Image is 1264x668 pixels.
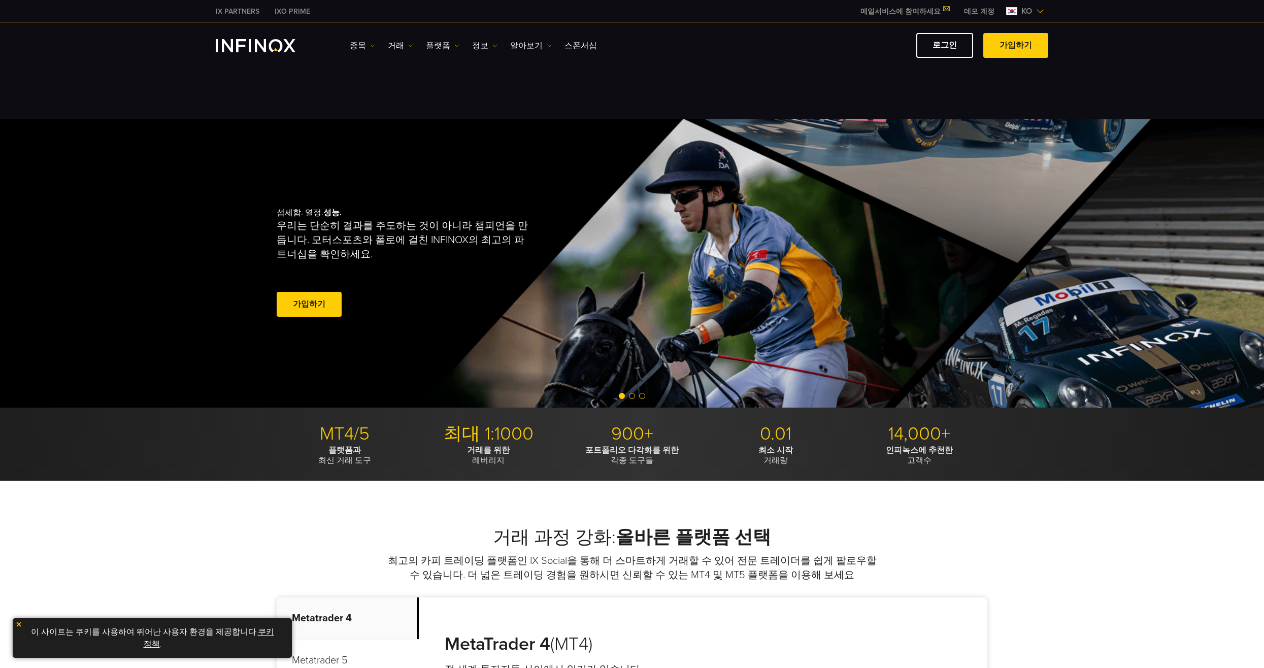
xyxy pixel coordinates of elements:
[323,208,342,218] strong: 성능.
[386,554,878,582] p: 최고의 카피 트레이딩 플랫폼인 IX Social을 통해 더 스마트하게 거래할 수 있어 전문 트레이더를 쉽게 팔로우할 수 있습니다. 더 넓은 트레이딩 경험을 원하시면 신뢰할 수...
[851,445,987,465] p: 고객수
[277,219,533,261] p: 우리는 단순히 결과를 주도하는 것이 아니라 챔피언을 만듭니다. 모터스포츠와 폴로에 걸친 INFINOX의 최고의 파트너십을 확인하세요.
[277,445,413,465] p: 최신 거래 도구
[467,445,510,455] strong: 거래를 위한
[350,40,375,52] a: 종목
[328,445,361,455] strong: 플랫폼과
[388,40,413,52] a: 거래
[510,40,552,52] a: 알아보기
[585,445,679,455] strong: 포트폴리오 다각화를 위한
[267,6,318,17] a: INFINOX
[956,6,1002,17] a: INFINOX MENU
[420,445,556,465] p: 레버리지
[277,526,987,549] h2: 거래 과정 강화:
[277,191,596,336] div: 섬세함. 열정.
[708,423,844,445] p: 0.01
[208,6,267,17] a: INFINOX
[426,40,459,52] a: 플랫폼
[15,621,22,628] img: yellow close icon
[983,33,1048,58] a: 가입하기
[853,7,956,16] a: 메일서비스에 참여하세요
[916,33,973,58] a: 로그인
[758,445,793,455] strong: 최소 시작
[277,292,342,317] a: 가입하기
[472,40,497,52] a: 정보
[564,40,597,52] a: 스폰서십
[18,623,287,653] p: 이 사이트는 쿠키를 사용하여 뛰어난 사용자 환경을 제공합니다. .
[277,597,419,640] p: Metatrader 4
[851,423,987,445] p: 14,000+
[564,445,700,465] p: 각종 도구들
[277,423,413,445] p: MT4/5
[564,423,700,445] p: 900+
[420,423,556,445] p: 최대 1:1000
[708,445,844,465] p: 거래량
[619,393,625,399] span: Go to slide 1
[216,39,319,52] a: INFINOX Logo
[639,393,645,399] span: Go to slide 3
[445,633,550,655] strong: MetaTrader 4
[616,526,771,548] strong: 올바른 플랫폼 선택
[445,633,687,655] h3: (MT4)
[629,393,635,399] span: Go to slide 2
[886,445,953,455] strong: 인피녹스에 추천한
[1017,5,1036,17] span: ko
